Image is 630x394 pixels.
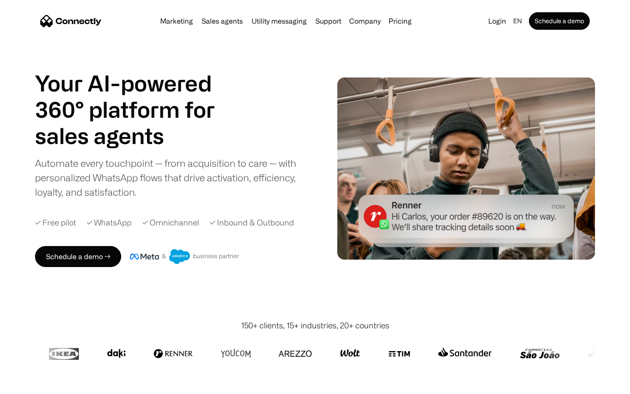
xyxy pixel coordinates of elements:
[35,123,236,149] h1: sales agents
[35,156,311,199] div: Automate every touchpoint — from acquisition to care — with personalized WhatsApp flows that driv...
[349,15,381,27] div: Company
[248,18,310,25] a: Utility messaging
[35,70,236,123] h1: Your AI-powered 360° platform for
[9,378,52,391] aside: Language selected: English
[529,12,590,30] a: Schedule a demo
[17,379,52,391] ul: Language list
[513,15,522,27] div: en
[35,246,121,267] a: Schedule a demo →
[385,18,415,25] a: Pricing
[241,320,389,331] div: 150+ clients, 15+ industries, 20+ countries
[35,217,76,229] div: ✓ Free pilot
[87,217,132,229] div: ✓ WhatsApp
[130,249,239,264] img: Meta and Salesforce business partner badge.
[485,15,510,27] a: Login
[210,217,294,229] div: ✓ Inbound & Outbound
[142,217,199,229] div: ✓ Omnichannel
[198,18,246,25] a: Sales agents
[157,18,196,25] a: Marketing
[312,18,345,25] a: Support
